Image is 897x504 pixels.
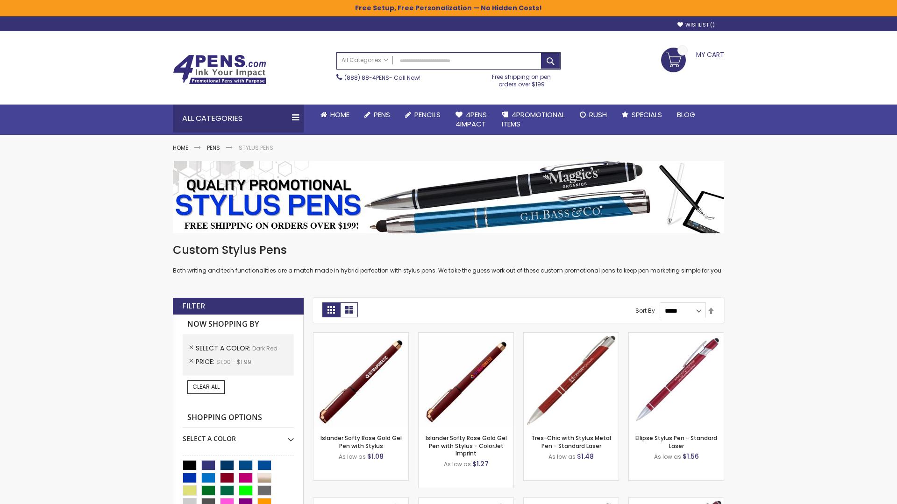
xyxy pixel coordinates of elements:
[196,357,216,366] span: Price
[173,161,724,233] img: Stylus Pens
[548,453,576,461] span: As low as
[683,452,699,461] span: $1.56
[669,105,703,125] a: Blog
[207,144,220,152] a: Pens
[342,56,388,64] span: All Categories
[182,301,205,311] strong: Filter
[173,243,724,275] div: Both writing and tech functionalities are a match made in hybrid perfection with stylus pens. We ...
[374,110,390,119] span: Pens
[629,332,724,340] a: Ellipse Stylus Pen - Standard Laser-Dark Red
[494,105,572,135] a: 4PROMOTIONALITEMS
[398,105,448,125] a: Pencils
[614,105,669,125] a: Specials
[524,332,619,340] a: Tres-Chic with Stylus Metal Pen - Standard Laser-Dark Red
[252,344,278,352] span: Dark Red
[330,110,349,119] span: Home
[322,302,340,317] strong: Grid
[629,333,724,427] img: Ellipse Stylus Pen - Standard Laser-Dark Red
[173,144,188,152] a: Home
[173,55,266,84] img: 4Pens Custom Pens and Promotional Products
[173,243,724,258] h1: Custom Stylus Pens
[444,460,471,468] span: As low as
[344,74,420,82] span: - Call Now!
[313,333,408,427] img: Islander Softy Rose Gold Gel Pen with Stylus-Dark Red
[677,110,695,119] span: Blog
[187,380,225,393] a: Clear All
[677,21,715,28] a: Wishlist
[456,110,487,129] span: 4Pens 4impact
[589,110,607,119] span: Rush
[414,110,441,119] span: Pencils
[216,358,251,366] span: $1.00 - $1.99
[183,427,294,443] div: Select A Color
[572,105,614,125] a: Rush
[419,332,513,340] a: Islander Softy Rose Gold Gel Pen with Stylus - ColorJet Imprint-Dark Red
[196,343,252,353] span: Select A Color
[448,105,494,135] a: 4Pens4impact
[577,452,594,461] span: $1.48
[419,333,513,427] img: Islander Softy Rose Gold Gel Pen with Stylus - ColorJet Imprint-Dark Red
[635,307,655,315] label: Sort By
[483,70,561,88] div: Free shipping on pen orders over $199
[320,434,402,449] a: Islander Softy Rose Gold Gel Pen with Stylus
[337,53,393,68] a: All Categories
[524,333,619,427] img: Tres-Chic with Stylus Metal Pen - Standard Laser-Dark Red
[654,453,681,461] span: As low as
[313,105,357,125] a: Home
[239,144,273,152] strong: Stylus Pens
[183,408,294,428] strong: Shopping Options
[632,110,662,119] span: Specials
[426,434,507,457] a: Islander Softy Rose Gold Gel Pen with Stylus - ColorJet Imprint
[367,452,384,461] span: $1.08
[173,105,304,133] div: All Categories
[313,332,408,340] a: Islander Softy Rose Gold Gel Pen with Stylus-Dark Red
[183,315,294,334] strong: Now Shopping by
[502,110,565,129] span: 4PROMOTIONAL ITEMS
[531,434,611,449] a: Tres-Chic with Stylus Metal Pen - Standard Laser
[192,383,220,391] span: Clear All
[472,459,489,469] span: $1.27
[357,105,398,125] a: Pens
[339,453,366,461] span: As low as
[344,74,389,82] a: (888) 88-4PENS
[635,434,717,449] a: Ellipse Stylus Pen - Standard Laser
